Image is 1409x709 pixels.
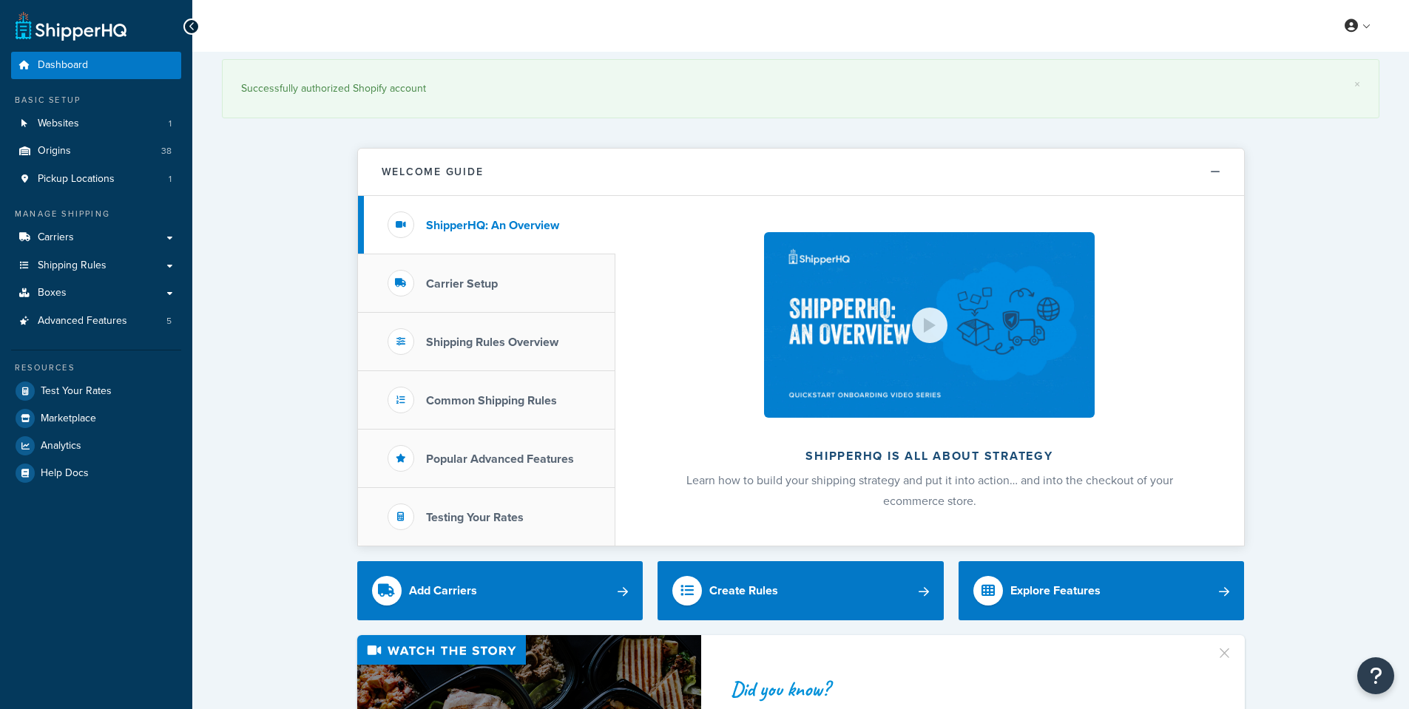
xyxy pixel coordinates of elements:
[1357,657,1394,694] button: Open Resource Center
[382,166,484,177] h2: Welcome Guide
[1010,580,1101,601] div: Explore Features
[11,52,181,79] a: Dashboard
[655,450,1205,463] h2: ShipperHQ is all about strategy
[38,145,71,157] span: Origins
[11,279,181,307] a: Boxes
[41,385,112,398] span: Test Your Rates
[11,308,181,335] a: Advanced Features5
[11,405,181,432] a: Marketplace
[409,580,477,601] div: Add Carriers
[11,110,181,138] li: Websites
[11,378,181,404] a: Test Your Rates
[166,315,172,328] span: 5
[161,145,172,157] span: 38
[11,166,181,193] a: Pickup Locations1
[426,452,574,466] h3: Popular Advanced Features
[764,232,1094,418] img: ShipperHQ is all about strategy
[11,308,181,335] li: Advanced Features
[38,59,88,72] span: Dashboard
[357,561,643,620] a: Add Carriers
[731,679,1198,699] div: Did you know?
[11,138,181,165] a: Origins38
[11,252,181,279] a: Shipping Rules
[959,561,1245,620] a: Explore Features
[11,362,181,374] div: Resources
[38,173,115,186] span: Pickup Locations
[11,166,181,193] li: Pickup Locations
[38,231,74,244] span: Carriers
[11,94,181,106] div: Basic Setup
[169,118,172,130] span: 1
[11,208,181,220] div: Manage Shipping
[658,561,944,620] a: Create Rules
[11,138,181,165] li: Origins
[241,78,1360,99] div: Successfully authorized Shopify account
[169,173,172,186] span: 1
[38,259,107,272] span: Shipping Rules
[11,110,181,138] a: Websites1
[426,336,558,349] h3: Shipping Rules Overview
[426,511,524,524] h3: Testing Your Rates
[41,467,89,480] span: Help Docs
[358,149,1244,196] button: Welcome Guide
[38,315,127,328] span: Advanced Features
[38,118,79,130] span: Websites
[1354,78,1360,90] a: ×
[11,224,181,251] a: Carriers
[11,460,181,486] a: Help Docs
[709,580,778,601] div: Create Rules
[426,219,559,232] h3: ShipperHQ: An Overview
[426,277,498,291] h3: Carrier Setup
[38,287,67,299] span: Boxes
[41,413,96,425] span: Marketplace
[686,472,1173,509] span: Learn how to build your shipping strategy and put it into action… and into the checkout of your e...
[11,432,181,459] a: Analytics
[426,394,557,407] h3: Common Shipping Rules
[41,440,81,452] span: Analytics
